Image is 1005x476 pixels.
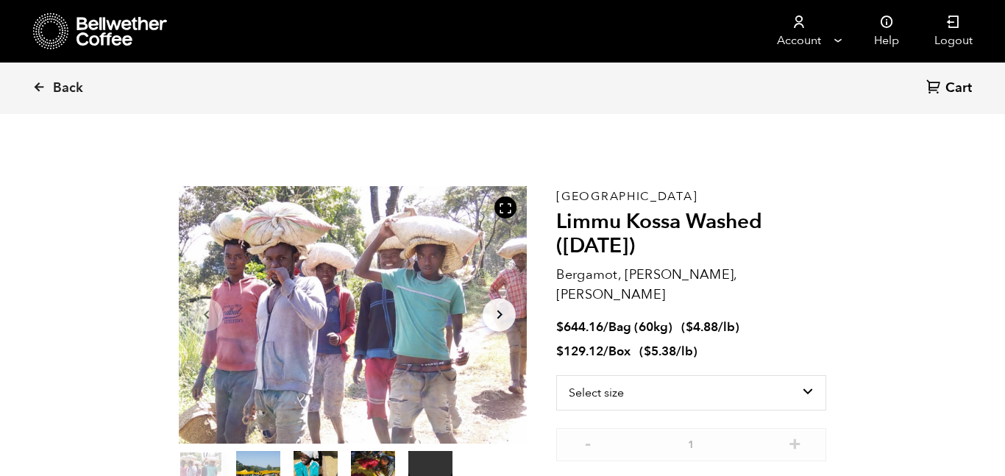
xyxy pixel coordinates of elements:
[603,319,608,335] span: /
[608,319,672,335] span: Bag (60kg)
[945,79,972,97] span: Cart
[53,79,83,97] span: Back
[644,343,676,360] bdi: 5.38
[556,319,564,335] span: $
[686,319,693,335] span: $
[686,319,718,335] bdi: 4.88
[578,436,597,450] button: -
[556,210,826,259] h2: Limmu Kossa Washed ([DATE])
[639,343,697,360] span: ( )
[556,319,603,335] bdi: 644.16
[556,343,603,360] bdi: 129.12
[644,343,651,360] span: $
[681,319,739,335] span: ( )
[556,265,826,305] p: Bergamot, [PERSON_NAME], [PERSON_NAME]
[786,436,804,450] button: +
[608,343,631,360] span: Box
[556,343,564,360] span: $
[718,319,735,335] span: /lb
[676,343,693,360] span: /lb
[603,343,608,360] span: /
[926,79,976,99] a: Cart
